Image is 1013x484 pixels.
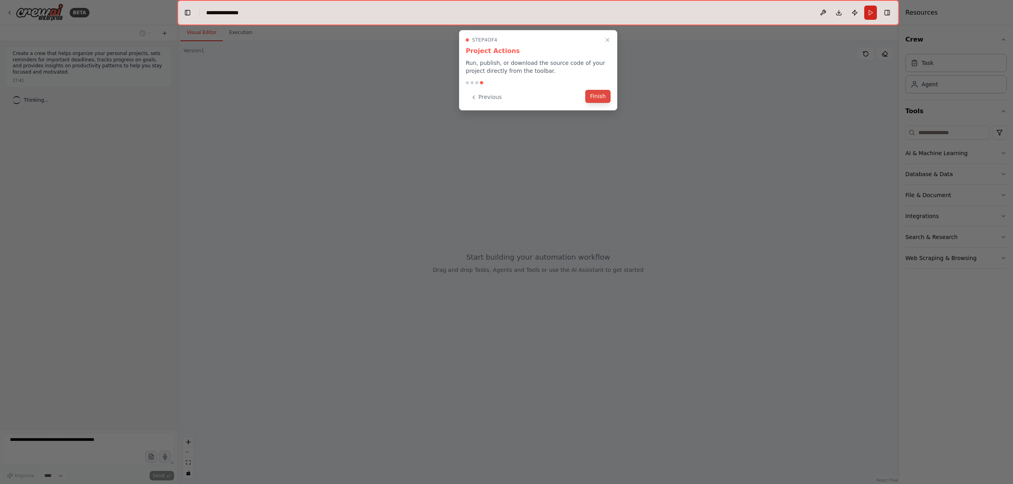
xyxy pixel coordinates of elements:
[585,90,611,103] button: Finish
[182,7,193,18] button: Hide left sidebar
[472,37,497,43] span: Step 4 of 4
[466,91,506,104] button: Previous
[466,59,611,75] p: Run, publish, or download the source code of your project directly from the toolbar.
[466,46,611,56] h3: Project Actions
[603,35,612,45] button: Close walkthrough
